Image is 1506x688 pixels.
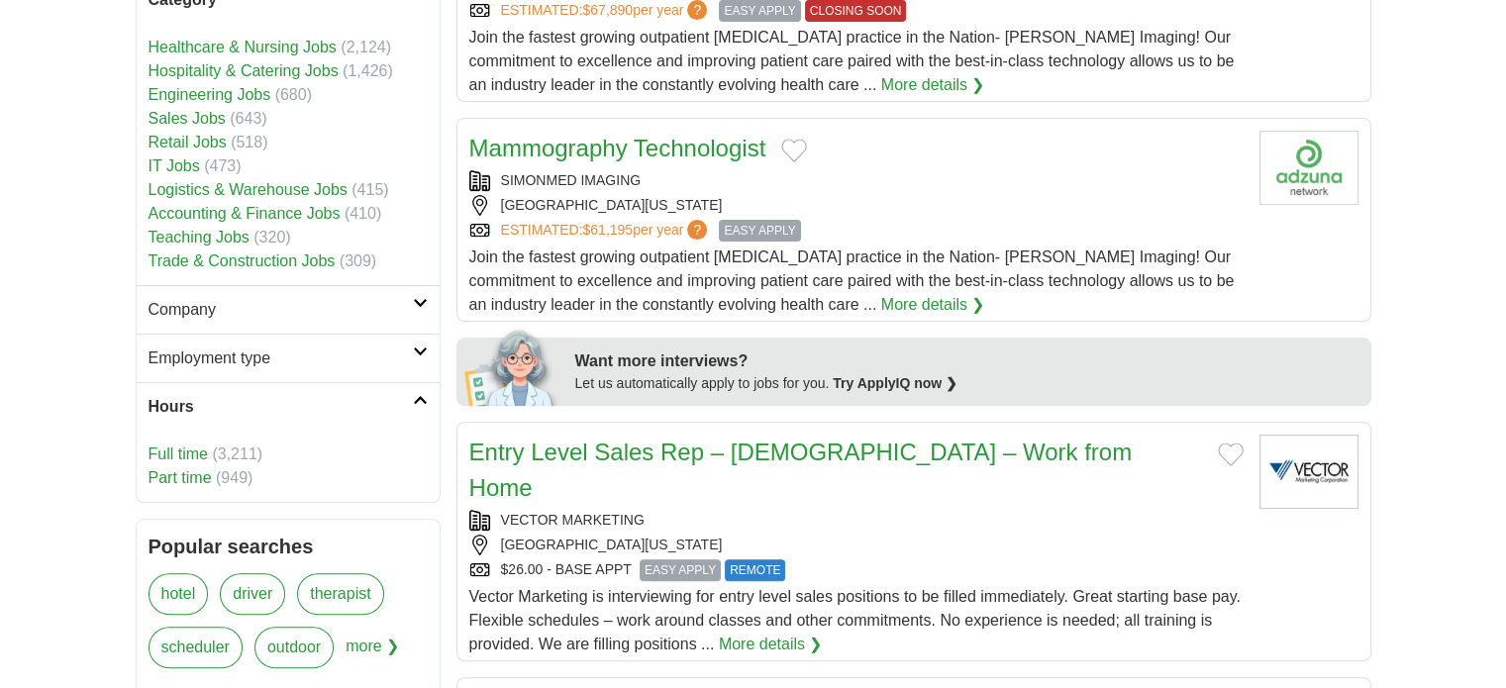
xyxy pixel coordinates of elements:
button: Add to favorite jobs [1218,442,1244,466]
span: Vector Marketing is interviewing for entry level sales positions to be filled immediately. Great ... [469,588,1241,652]
a: Company [137,285,440,334]
span: EASY APPLY [719,220,800,242]
span: EASY APPLY [640,559,721,581]
span: (473) [204,157,241,174]
span: (643) [230,110,266,127]
span: (1,426) [343,62,393,79]
a: Hours [137,382,440,431]
span: (680) [275,86,312,103]
img: Vector Marketing logo [1259,435,1358,509]
a: Accounting & Finance Jobs [149,205,341,222]
a: Retail Jobs [149,134,227,150]
span: $67,890 [582,2,633,18]
a: Mammography Technologist [469,135,766,161]
a: IT Jobs [149,157,200,174]
span: more ❯ [346,627,399,680]
a: scheduler [149,627,243,668]
div: $26.00 - BASE APPT [469,559,1244,581]
a: More details ❯ [881,293,985,317]
a: Logistics & Warehouse Jobs [149,181,348,198]
span: (320) [253,229,290,246]
span: (309) [340,252,376,269]
img: Company logo [1259,131,1358,205]
span: Join the fastest growing outpatient [MEDICAL_DATA] practice in the Nation- [PERSON_NAME] Imaging!... [469,29,1235,93]
a: More details ❯ [881,73,985,97]
a: VECTOR MARKETING [501,512,645,528]
span: (518) [231,134,267,150]
h2: Employment type [149,346,413,370]
span: $61,195 [582,222,633,238]
button: Add to favorite jobs [781,139,807,162]
h2: Popular searches [149,532,428,561]
span: (410) [345,205,381,222]
div: SIMONMED IMAGING [469,170,1244,191]
span: (415) [351,181,388,198]
h2: Company [149,298,413,322]
div: [GEOGRAPHIC_DATA][US_STATE] [469,195,1244,216]
span: Join the fastest growing outpatient [MEDICAL_DATA] practice in the Nation- [PERSON_NAME] Imaging!... [469,248,1235,313]
a: Sales Jobs [149,110,226,127]
span: (3,211) [212,445,262,462]
a: Trade & Construction Jobs [149,252,336,269]
a: Teaching Jobs [149,229,250,246]
a: Try ApplyIQ now ❯ [833,375,957,391]
a: Hospitality & Catering Jobs [149,62,339,79]
a: hotel [149,573,209,615]
span: ? [687,220,707,240]
a: Full time [149,445,208,462]
a: therapist [297,573,383,615]
div: Let us automatically apply to jobs for you. [575,373,1359,394]
img: apply-iq-scientist.png [464,327,560,406]
div: Want more interviews? [575,349,1359,373]
div: [GEOGRAPHIC_DATA][US_STATE] [469,535,1244,555]
a: Engineering Jobs [149,86,271,103]
a: Employment type [137,334,440,382]
span: REMOTE [725,559,785,581]
a: Part time [149,469,212,486]
a: driver [220,573,285,615]
a: outdoor [254,627,334,668]
a: Entry Level Sales Rep – [DEMOGRAPHIC_DATA] – Work from Home [469,439,1133,501]
a: ESTIMATED:$61,195per year? [501,220,712,242]
span: (2,124) [341,39,391,55]
a: Healthcare & Nursing Jobs [149,39,337,55]
a: More details ❯ [719,633,823,656]
span: (949) [216,469,252,486]
h2: Hours [149,395,413,419]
